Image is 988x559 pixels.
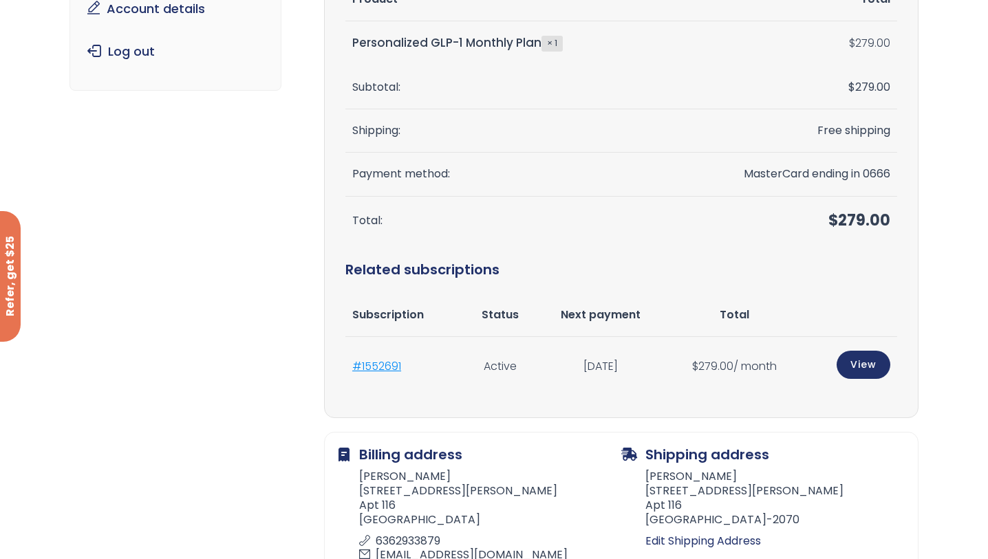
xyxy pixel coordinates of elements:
[849,35,855,51] span: $
[645,531,904,551] a: Edit Shipping Address
[621,470,904,531] address: [PERSON_NAME] [STREET_ADDRESS][PERSON_NAME] Apt 116 [GEOGRAPHIC_DATA]-2070
[352,358,401,374] a: #1552691
[848,79,855,95] span: $
[621,446,904,463] h2: Shipping address
[720,307,749,322] span: Total
[482,307,519,322] span: Status
[561,307,641,322] span: Next payment
[667,153,897,196] td: MasterCard ending in 0666
[666,337,804,397] td: / month
[345,245,897,294] h2: Related subscriptions
[848,79,890,95] span: 279.00
[359,534,613,549] p: 6362933879
[849,35,890,51] bdi: 279.00
[667,109,897,153] td: Free shipping
[80,37,271,66] a: Log out
[345,66,667,109] th: Subtotal:
[541,36,563,51] strong: × 1
[345,21,667,65] td: Personalized GLP-1 Monthly Plan
[837,351,890,379] a: View
[352,307,424,322] span: Subscription
[345,109,667,153] th: Shipping:
[345,197,667,245] th: Total:
[339,446,621,463] h2: Billing address
[535,337,666,397] td: [DATE]
[464,337,535,397] td: Active
[828,210,838,231] span: $
[345,153,667,196] th: Payment method:
[692,358,698,374] span: $
[828,210,890,231] span: 279.00
[692,358,733,374] span: 279.00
